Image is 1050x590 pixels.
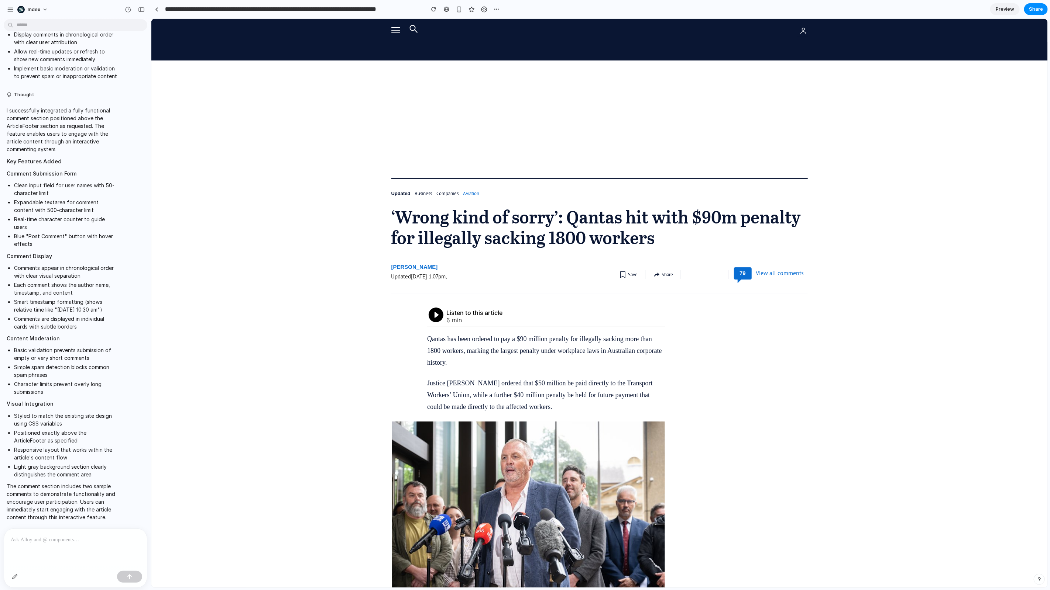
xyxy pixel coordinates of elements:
span: Share [1029,6,1043,13]
span: Save [477,253,487,259]
li: Implement basic moderation or validation to prevent spam or inappropriate content [14,65,118,80]
img: Former Qantas employee Don Dixon speaks in front of the legal team and sacked Qantas workers at t... [240,403,514,584]
div: 6 min [295,298,310,305]
strong: Comment Submission Form [7,170,76,177]
span: Share [510,253,522,259]
li: Simple spam detection blocks common spam phrases [14,363,118,379]
h2: Key Features Added [7,157,118,166]
button: 79 [583,249,600,261]
li: Expandable textarea for comment content with 500-character limit [14,198,118,214]
time: [DATE] 1.07pm [260,254,295,261]
li: Comments are displayed in individual cards with subtle borders [14,315,118,330]
strong: Visual Integration [7,400,54,407]
a: Articles by Chris Zappone [240,245,286,251]
h1: ‘Wrong kind of sorry’: Qantas hit with $90m penalty for illegally sacking 1800 workers [240,190,656,231]
span: Index [28,6,40,13]
a: Preview [990,3,1020,15]
button: Index [14,4,52,15]
li: Basic validation prevents submission of empty or very short comments [14,346,118,362]
em: Open Navigation [240,8,249,9]
span: Preview [996,6,1014,13]
p: The comment section includes two sample comments to demonstrate functionality and encourage user ... [7,482,118,521]
li: Smart timestamp formatting (shows relative time like "[DATE] 10:30 am") [14,298,118,313]
li: Clean input field for user names with 50-character limit [14,181,118,197]
strong: Content Moderation [7,335,60,341]
li: Character limits prevent overly long submissions [14,380,118,396]
button: View all comments [605,251,656,257]
a: Aviation [312,171,328,178]
li: Display comments in chronological order with clear user attribution [14,31,118,46]
li: Light gray background section clearly distinguishes the comment area [14,463,118,478]
p: Qantas has been ordered to pay a $90 million penalty for illegally sacking more than 1800 workers... [276,314,514,350]
li: Positioned exactly above the ArticleFooter as specified [14,429,118,444]
li: Styled to match the existing site design using CSS variables [14,412,118,427]
button: Open Navigation [240,4,255,18]
a: Companies [285,171,308,178]
li: Blue "Post Comment" button with hover effects [14,232,118,248]
li: Responsive layout that works within the article's content flow [14,446,118,461]
li: Each comment shows the author name, timestamp, and content [14,281,118,296]
li: Real-time character counter to guide users [14,215,118,231]
li: Allow real-time updates or refresh to show new comments immediately [14,48,118,63]
p: Justice [PERSON_NAME] ordered that $50 million be paid directly to the Transport Workers’ Union, ... [276,358,514,394]
span: Updated [240,254,260,262]
li: Updated [240,172,259,178]
strong: Comment Display [7,253,52,259]
li: Comments appear in chronological order with clear visual separation [14,264,118,280]
button: Share [1024,3,1048,15]
div: Listen to this article [295,290,506,302]
p: I successfully integrated a fully functional comment section positioned above the ArticleFooter s... [7,107,118,153]
a: Business [264,171,281,178]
